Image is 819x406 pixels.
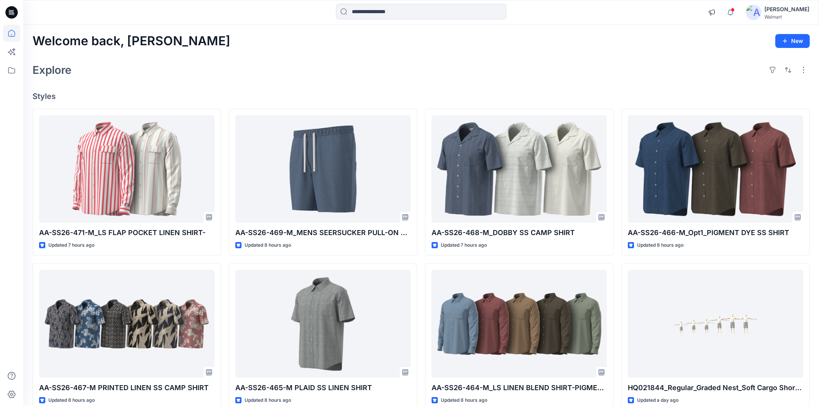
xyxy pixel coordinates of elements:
[235,270,411,377] a: AA-SS26-465-M PLAID SS LINEN SHIRT
[628,227,803,238] p: AA-SS26-466-M_Opt1_PIGMENT DYE SS SHIRT
[637,241,684,249] p: Updated 8 hours ago
[432,115,607,223] a: AA-SS26-468-M_DOBBY SS CAMP SHIRT
[33,64,72,76] h2: Explore
[432,227,607,238] p: AA-SS26-468-M_DOBBY SS CAMP SHIRT
[39,382,214,393] p: AA-SS26-467-M PRINTED LINEN SS CAMP SHIRT
[39,115,214,223] a: AA-SS26-471-M_LS FLAP POCKET LINEN SHIRT-
[39,270,214,377] a: AA-SS26-467-M PRINTED LINEN SS CAMP SHIRT
[48,396,95,404] p: Updated 8 hours ago
[432,382,607,393] p: AA-SS26-464-M_LS LINEN BLEND SHIRT-PIGMENT DYE-
[245,396,291,404] p: Updated 8 hours ago
[628,115,803,223] a: AA-SS26-466-M_Opt1_PIGMENT DYE SS SHIRT
[746,5,761,20] img: avatar
[245,241,291,249] p: Updated 8 hours ago
[441,241,487,249] p: Updated 7 hours ago
[235,227,411,238] p: AA-SS26-469-M_MENS SEERSUCKER PULL-ON SHORT
[33,34,230,48] h2: Welcome back, [PERSON_NAME]
[441,396,487,404] p: Updated 8 hours ago
[235,382,411,393] p: AA-SS26-465-M PLAID SS LINEN SHIRT
[764,14,809,20] div: Walmart
[39,227,214,238] p: AA-SS26-471-M_LS FLAP POCKET LINEN SHIRT-
[48,241,94,249] p: Updated 7 hours ago
[628,270,803,377] a: HQ021844_Regular_Graded Nest_Soft Cargo Short -15
[33,92,810,101] h4: Styles
[775,34,810,48] button: New
[628,382,803,393] p: HQ021844_Regular_Graded Nest_Soft Cargo Short -15
[432,270,607,377] a: AA-SS26-464-M_LS LINEN BLEND SHIRT-PIGMENT DYE-
[637,396,679,404] p: Updated a day ago
[764,5,809,14] div: [PERSON_NAME]
[235,115,411,223] a: AA-SS26-469-M_MENS SEERSUCKER PULL-ON SHORT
